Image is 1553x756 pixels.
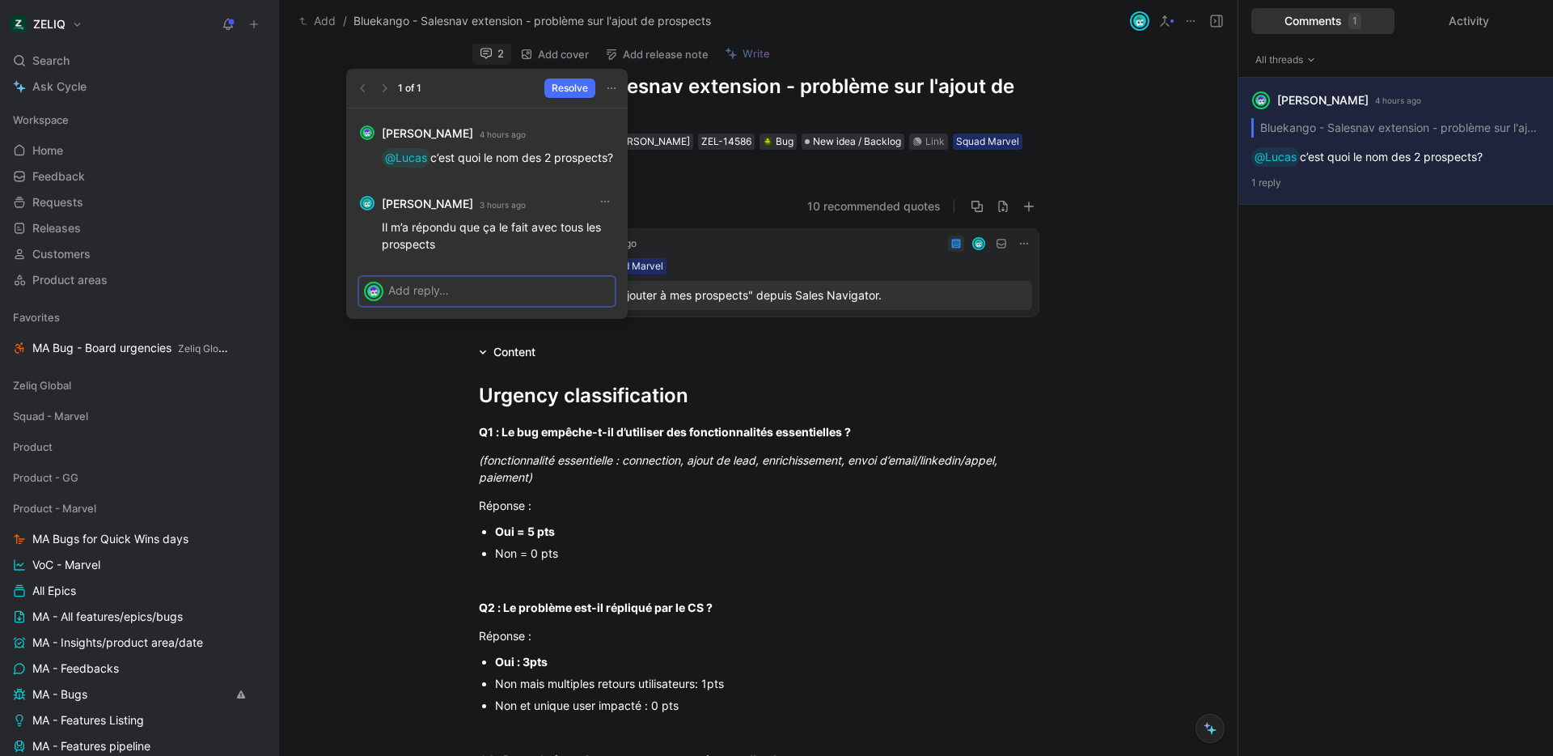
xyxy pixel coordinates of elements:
[382,124,473,143] strong: [PERSON_NAME]
[362,197,373,209] img: avatar
[366,283,382,299] img: avatar
[398,80,421,96] div: 1 of 1
[362,127,373,138] img: avatar
[480,127,526,142] small: 4 hours ago
[480,197,526,212] small: 3 hours ago
[385,148,427,168] div: @Lucas
[552,80,588,96] span: Resolve
[382,194,473,214] strong: [PERSON_NAME]
[382,219,615,253] p: Il m’a répondu que ça le fait avec tous les prospects
[544,79,595,98] button: Resolve
[382,148,615,168] p: c’est quoi le nom des 2 prospects?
